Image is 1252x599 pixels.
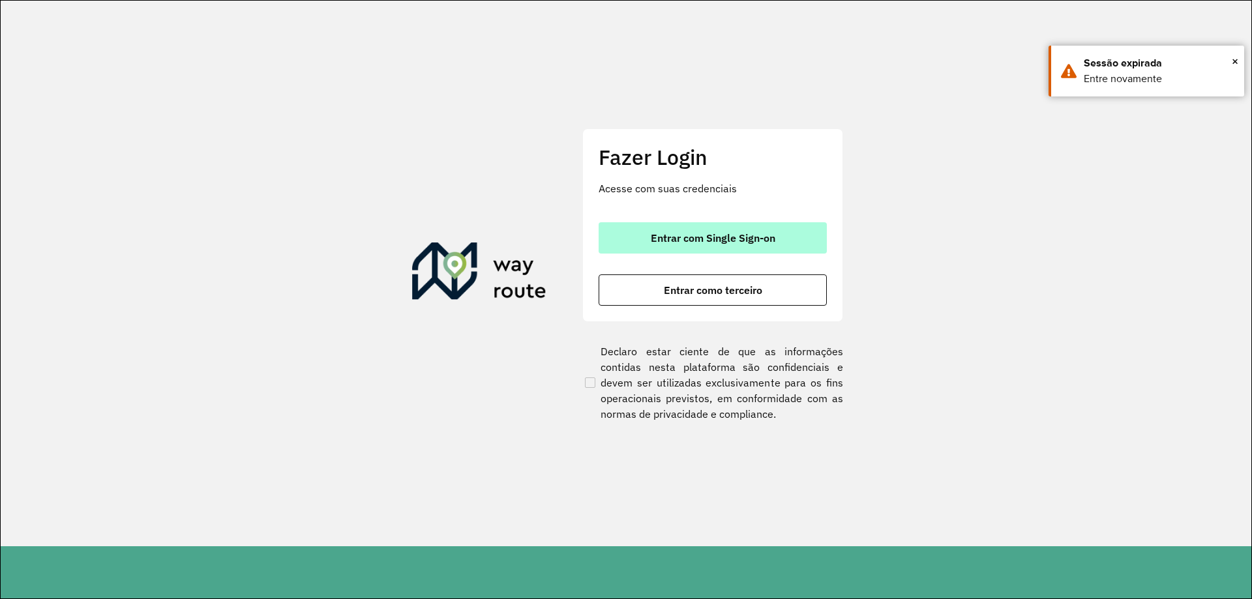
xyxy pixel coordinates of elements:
[599,181,827,196] p: Acesse com suas credenciais
[582,343,843,422] label: Declaro estar ciente de que as informações contidas nesta plataforma são confidenciais e devem se...
[664,285,762,295] span: Entrar como terceiro
[1232,51,1238,71] button: Close
[599,145,827,169] h2: Fazer Login
[599,222,827,254] button: button
[599,274,827,306] button: button
[651,233,775,243] span: Entrar com Single Sign-on
[412,242,546,305] img: Roteirizador AmbevTech
[1084,55,1234,71] div: Sessão expirada
[1084,71,1234,87] div: Entre novamente
[1232,51,1238,71] span: ×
